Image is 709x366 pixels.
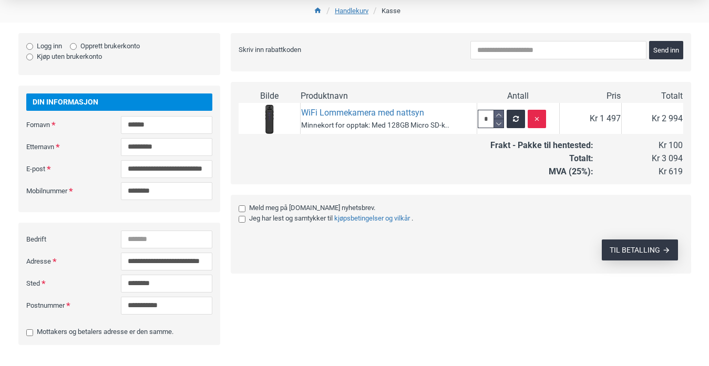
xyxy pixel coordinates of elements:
[621,103,683,135] td: Kr 2 994
[610,246,660,254] span: TIL BETALLING
[594,139,683,152] td: Kr 100
[239,213,675,224] label: Jeg har lest og samtykker til .
[70,41,140,51] label: Opprett brukerkonto
[253,103,285,135] img: WiFi Lommekamera med nattsyn
[26,329,33,336] input: Mottakers og betalers adresse er den samme.
[649,41,683,59] button: Send inn
[26,327,173,337] label: Mottakers og betalers adresse er den samme.
[594,152,683,165] td: Kr 3 094
[26,43,33,50] input: Logg inn
[239,216,245,223] input: Jeg har lest og samtykker tilKjøpsbetingelser og vilkår.
[334,214,410,222] b: Kjøpsbetingelser og vilkår
[26,160,121,177] label: E-post
[559,90,621,103] td: Pris
[26,231,121,247] label: Bedrift
[70,43,77,50] input: Opprett brukerkonto
[26,138,121,155] label: Etternavn
[569,153,593,163] strong: Totalt:
[26,41,62,51] label: Logg inn
[477,90,559,103] td: Antall
[26,182,121,199] label: Mobilnummer
[594,165,683,179] td: Kr 619
[335,6,368,16] a: Handlekurv
[239,41,370,58] label: Skriv inn rabattkoden
[26,297,121,313] label: Postnummer
[621,90,683,103] td: Totalt
[239,203,675,213] label: Meld meg på [DOMAIN_NAME] nyhetsbrev.
[239,205,245,212] input: Meld meg på [DOMAIN_NAME] nyhetsbrev.
[549,166,593,176] strong: MVA (25%):
[301,107,424,119] a: WiFi Lommekamera med nattsyn
[26,51,102,62] label: Kjøp uten brukerkonto
[559,103,621,135] td: Kr 1 497
[26,275,121,291] label: Sted
[26,116,121,133] label: Fornavn
[490,140,593,150] strong: Frakt - Pakke til hentested:
[300,90,477,103] td: Produktnavn
[602,239,678,260] button: TIL BETALLING
[333,213,412,224] a: Kjøpsbetingelser og vilkår
[301,121,449,129] small: Minnekort for opptak: Med 128GB Micro SD-k..
[26,54,33,60] input: Kjøp uten brukerkonto
[26,93,212,111] div: Din informasjon
[239,90,301,103] td: Bilde
[26,253,121,269] label: Adresse
[653,47,679,54] span: Send inn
